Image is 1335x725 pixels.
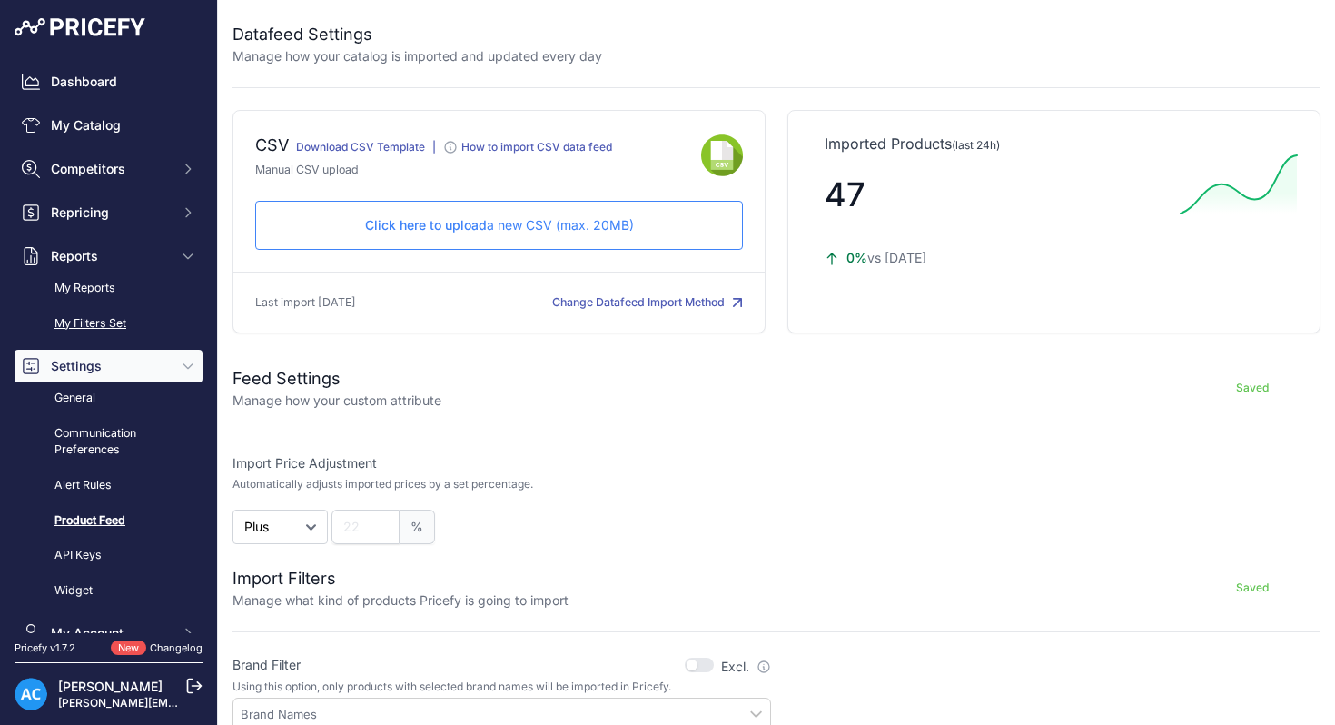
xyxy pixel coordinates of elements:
[443,144,612,157] a: How to import CSV data feed
[15,273,203,304] a: My Reports
[271,216,727,234] p: a new CSV (max. 20MB)
[15,65,203,98] a: Dashboard
[432,140,436,162] div: |
[296,140,425,154] a: Download CSV Template
[846,250,867,265] span: 0%
[15,240,203,273] button: Reports
[232,366,441,392] h2: Feed Settings
[15,418,203,466] a: Communication Preferences
[51,357,170,375] span: Settings
[111,641,146,656] span: New
[255,162,701,179] p: Manual CSV upload
[51,247,170,265] span: Reports
[58,696,338,710] a: [PERSON_NAME][EMAIL_ADDRESS][DOMAIN_NAME]
[15,109,203,142] a: My Catalog
[232,392,441,410] p: Manage how your custom attribute
[400,510,435,544] span: %
[15,382,203,414] a: General
[15,308,203,340] a: My Filters Set
[1184,573,1320,602] button: Saved
[15,196,203,229] button: Repricing
[825,133,1283,154] p: Imported Products
[232,47,602,65] p: Manage how your catalog is imported and updated every day
[952,138,1000,152] span: (last 24h)
[15,641,75,656] div: Pricefy v1.7.2
[51,204,170,222] span: Repricing
[241,706,770,722] input: Brand Names
[232,477,533,492] p: Automatically adjusts imported prices by a set percentage.
[232,566,569,591] h2: Import Filters
[1184,373,1320,402] button: Saved
[15,18,145,36] img: Pricefy Logo
[232,454,771,472] label: Import Price Adjustment
[331,510,400,544] input: 22
[552,294,743,312] button: Change Datafeed Import Method
[15,350,203,382] button: Settings
[825,174,865,214] span: 47
[51,160,170,178] span: Competitors
[232,656,301,674] label: Brand Filter
[255,133,289,162] div: CSV
[255,294,356,312] p: Last import [DATE]
[461,140,612,154] div: How to import CSV data feed
[15,470,203,502] a: Alert Rules
[15,540,203,571] a: API Keys
[721,658,771,676] label: Excl.
[15,505,203,537] a: Product Feed
[58,679,163,694] a: [PERSON_NAME]
[365,217,487,233] span: Click here to upload
[15,153,203,185] button: Competitors
[232,680,771,694] p: Using this option, only products with selected brand names will be imported in Pricefy.
[15,617,203,650] button: My Account
[150,641,203,654] a: Changelog
[51,624,170,642] span: My Account
[232,591,569,610] p: Manage what kind of products Pricefy is going to import
[15,575,203,607] a: Widget
[825,249,1165,267] p: vs [DATE]
[232,22,602,47] h2: Datafeed Settings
